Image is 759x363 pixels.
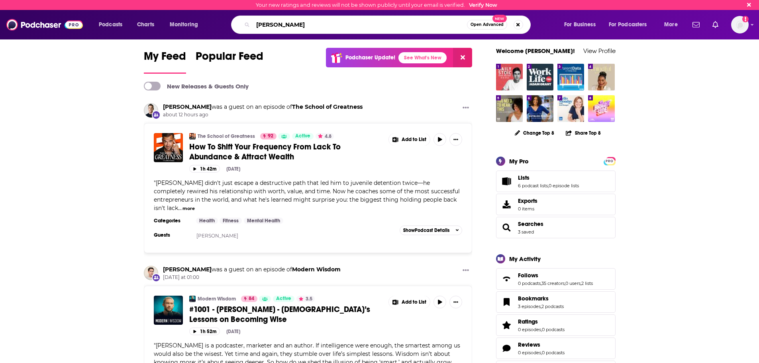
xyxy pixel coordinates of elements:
[163,266,341,273] h3: was a guest on an episode of
[189,142,341,162] span: How To Shift Your Frequency From Lack To Abundance & Attract Wealth
[163,266,212,273] a: Ryan Holiday
[189,133,196,139] img: The School of Greatness
[518,197,537,204] span: Exports
[260,133,277,139] a: 92
[459,103,472,113] button: Show More Button
[492,15,507,22] span: New
[609,19,647,30] span: For Podcasters
[241,296,257,302] a: 84
[6,17,83,32] img: Podchaser - Follow, Share and Rate Podcasts
[137,19,154,30] span: Charts
[496,337,616,359] span: Reviews
[581,281,581,286] span: ,
[518,350,541,355] a: 0 episodes
[559,18,606,31] button: open menu
[510,128,559,138] button: Change Top 8
[518,318,538,325] span: Ratings
[189,142,383,162] a: How To Shift Your Frequency From Lack To Abundance & Attract Wealth
[226,329,240,334] div: [DATE]
[499,296,515,308] a: Bookmarks
[154,133,183,162] img: How To Shift Your Frequency From Lack To Abundance & Attract Wealth
[518,206,537,212] span: 0 items
[256,2,497,8] div: Your new ratings and reviews will not be shown publicly until your email is verified.
[163,103,212,110] a: Dan Martell
[471,23,504,27] span: Open Advanced
[518,341,540,348] span: Reviews
[499,273,515,285] a: Follows
[496,217,616,238] span: Searches
[541,304,564,309] a: 2 podcasts
[163,274,341,281] span: [DATE] at 01:00
[189,304,370,324] span: #1001 - [PERSON_NAME] - [DEMOGRAPHIC_DATA]’s Lessons on Becoming Wise
[518,318,565,325] a: Ratings
[132,18,159,31] a: Charts
[144,82,249,90] a: New Releases & Guests Only
[731,16,749,33] span: Logged in as tgilbride
[518,183,548,188] a: 6 podcast lists
[731,16,749,33] img: User Profile
[403,228,449,233] span: Show Podcast Details
[154,179,460,212] span: "
[541,350,542,355] span: ,
[565,281,565,286] span: ,
[664,19,678,30] span: More
[518,220,543,228] a: Searches
[389,133,430,146] button: Show More Button
[605,157,614,163] a: PRO
[163,103,363,111] h3: was a guest on an episode of
[496,291,616,313] span: Bookmarks
[583,47,616,55] a: View Profile
[509,255,541,263] div: My Activity
[659,18,688,31] button: open menu
[518,295,549,302] span: Bookmarks
[542,350,565,355] a: 0 podcasts
[499,320,515,331] a: Ratings
[292,266,341,273] a: Modern Wisdom
[542,327,565,332] a: 0 podcasts
[459,266,472,276] button: Show More Button
[296,296,315,302] button: 3.5
[164,18,208,31] button: open menu
[557,64,584,90] img: ParentData with Emily Oster
[170,19,198,30] span: Monitoring
[226,166,240,172] div: [DATE]
[163,112,363,118] span: about 12 hours ago
[189,296,196,302] a: Modern Wisdom
[499,222,515,233] a: Searches
[496,314,616,336] span: Ratings
[189,328,220,335] button: 1h 52m
[249,295,254,303] span: 84
[154,179,460,212] span: [PERSON_NAME] didn't just escape a destructive path that led him to juvenile detention twice—he c...
[244,218,283,224] a: Mental Health
[189,165,220,173] button: 1h 42m
[527,95,553,122] a: The Gutbliss Podcast
[144,266,158,280] img: Ryan Holiday
[144,49,186,68] span: My Feed
[496,194,616,215] a: Exports
[402,299,426,305] span: Add to List
[527,64,553,90] img: Worklife with Adam Grant
[276,295,291,303] span: Active
[499,176,515,187] a: Lists
[541,281,541,286] span: ,
[295,132,310,140] span: Active
[398,52,447,63] a: See What's New
[144,49,186,74] a: My Feed
[292,103,363,110] a: The School of Greatness
[499,343,515,354] a: Reviews
[588,95,615,122] img: The Bright Side: A Hello Sunshine Podcast
[518,281,541,286] a: 0 podcasts
[518,304,541,309] a: 3 episodes
[154,296,183,325] img: #1001 - Ryan Holiday - Stoicism’s Lessons on Becoming Wise
[518,174,530,181] span: Lists
[220,218,242,224] a: Fitness
[564,19,596,30] span: For Business
[518,272,593,279] a: Follows
[182,205,195,212] button: more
